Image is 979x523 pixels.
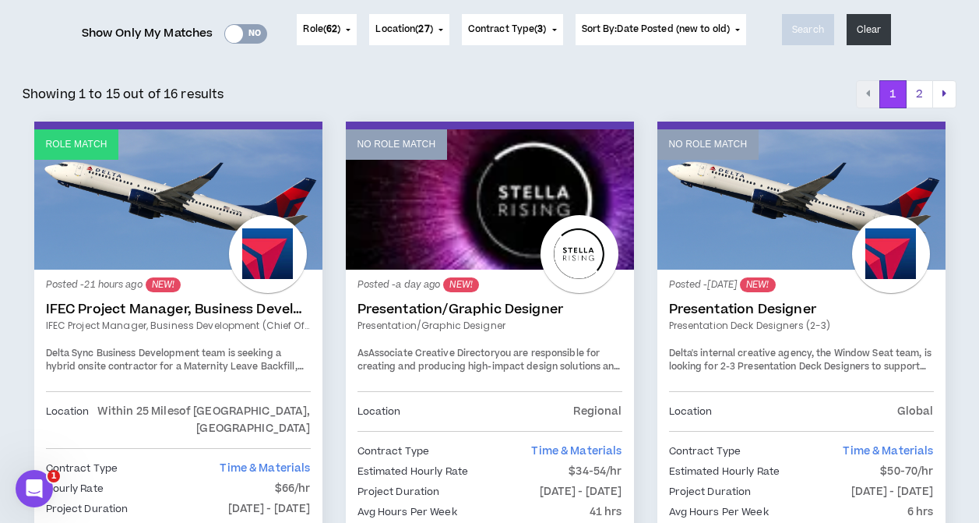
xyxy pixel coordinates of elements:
[303,23,340,37] span: Role ( )
[48,470,60,482] span: 1
[368,347,495,360] strong: Associate Creative Director
[576,14,747,45] button: Sort By:Date Posted (new to old)
[418,23,429,36] span: 27
[357,483,440,500] p: Project Duration
[46,460,118,477] p: Contract Type
[357,277,622,292] p: Posted - a day ago
[297,14,357,45] button: Role(62)
[375,23,432,37] span: Location ( )
[669,302,934,317] a: Presentation Designer
[275,480,311,497] p: $66/hr
[34,129,322,270] a: Role Match
[573,403,622,420] p: Regional
[357,319,622,333] a: Presentation/Graphic Designer
[856,80,956,108] nav: pagination
[582,23,731,36] span: Sort By: Date Posted (new to old)
[782,14,834,45] button: Search
[669,443,741,460] p: Contract Type
[897,403,934,420] p: Global
[669,403,713,420] p: Location
[569,463,622,480] p: $34-54/hr
[357,403,401,420] p: Location
[357,463,469,480] p: Estimated Hourly Rate
[590,504,622,521] p: 41 hrs
[669,504,769,521] p: Avg Hours Per Week
[46,302,311,317] a: IFEC Project Manager, Business Development (Chief of Staff)
[46,403,90,437] p: Location
[669,277,934,292] p: Posted - [DATE]
[669,347,931,401] span: Delta's internal creative agency, the Window Seat team, is looking for 2-3 Presentation Deck Desi...
[880,463,933,480] p: $50-70/hr
[46,480,104,497] p: Hourly Rate
[851,483,934,500] p: [DATE] - [DATE]
[468,23,547,37] span: Contract Type ( )
[540,483,622,500] p: [DATE] - [DATE]
[443,277,478,292] sup: NEW!
[220,461,310,476] span: Time & Materials
[357,504,457,521] p: Avg Hours Per Week
[82,22,213,45] span: Show Only My Matches
[46,319,311,333] a: IFEC Project Manager, Business Development (Chief of Staff)
[16,470,53,507] iframe: Intercom live chat
[657,129,946,270] a: No Role Match
[46,277,311,292] p: Posted - 21 hours ago
[326,23,337,36] span: 62
[740,277,775,292] sup: NEW!
[23,85,224,104] p: Showing 1 to 15 out of 16 results
[346,129,634,270] a: No Role Match
[847,14,892,45] button: Clear
[46,137,107,152] p: Role Match
[879,80,907,108] button: 1
[669,463,780,480] p: Estimated Hourly Rate
[669,483,752,500] p: Project Duration
[907,504,934,521] p: 6 hrs
[369,14,449,45] button: Location(27)
[669,319,934,333] a: Presentation Deck Designers (2-3)
[462,14,563,45] button: Contract Type(3)
[531,443,622,459] span: Time & Materials
[228,500,311,518] p: [DATE] - [DATE]
[357,137,436,152] p: No Role Match
[46,347,304,401] span: Delta Sync Business Development team is seeking a hybrid onsite contractor for a Maternity Leave ...
[669,137,748,152] p: No Role Match
[46,500,129,518] p: Project Duration
[843,443,933,459] span: Time & Materials
[357,347,368,360] span: As
[146,277,181,292] sup: NEW!
[89,403,310,437] p: Within 25 Miles of [GEOGRAPHIC_DATA], [GEOGRAPHIC_DATA]
[357,302,622,317] a: Presentation/Graphic Designer
[537,23,543,36] span: 3
[357,443,430,460] p: Contract Type
[906,80,933,108] button: 2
